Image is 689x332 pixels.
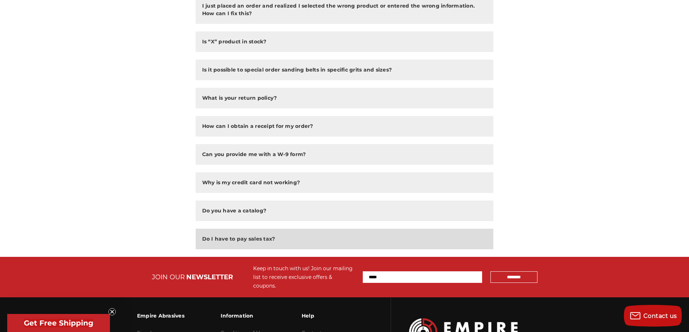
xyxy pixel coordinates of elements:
h2: What is your return policy? [202,94,277,102]
div: Keep in touch with us! Join our mailing list to receive exclusive offers & coupons. [253,264,356,290]
div: Get Free ShippingClose teaser [7,314,110,332]
button: Close teaser [109,308,116,315]
button: Can you provide me with a W-9 form? [196,144,494,165]
h2: Is it possible to special order sanding belts in specific grits and sizes? [202,66,392,74]
h2: Can you provide me with a W-9 form? [202,151,306,158]
h2: I just placed an order and realized I selected the wrong product or entered the wrong information... [202,2,487,17]
h2: Is “X” product in stock? [202,38,267,46]
button: Is “X” product in stock? [196,31,494,52]
h3: Help [302,308,350,323]
h2: Why is my credit card not working? [202,179,300,186]
button: Do I have to pay sales tax? [196,229,494,249]
button: Why is my credit card not working? [196,172,494,193]
h3: Empire Abrasives [137,308,184,323]
button: Do you have a catalog? [196,201,494,221]
h2: Do I have to pay sales tax? [202,235,275,243]
span: JOIN OUR [152,273,185,281]
span: NEWSLETTER [186,273,233,281]
button: Is it possible to special order sanding belts in specific grits and sizes? [196,60,494,80]
button: How can I obtain a receipt for my order? [196,116,494,137]
span: Contact us [643,312,677,319]
span: Get Free Shipping [24,319,93,327]
h2: Do you have a catalog? [202,207,267,215]
button: Contact us [624,305,682,327]
h3: Information [221,308,265,323]
button: What is your return policy? [196,88,494,108]
h2: How can I obtain a receipt for my order? [202,122,313,130]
